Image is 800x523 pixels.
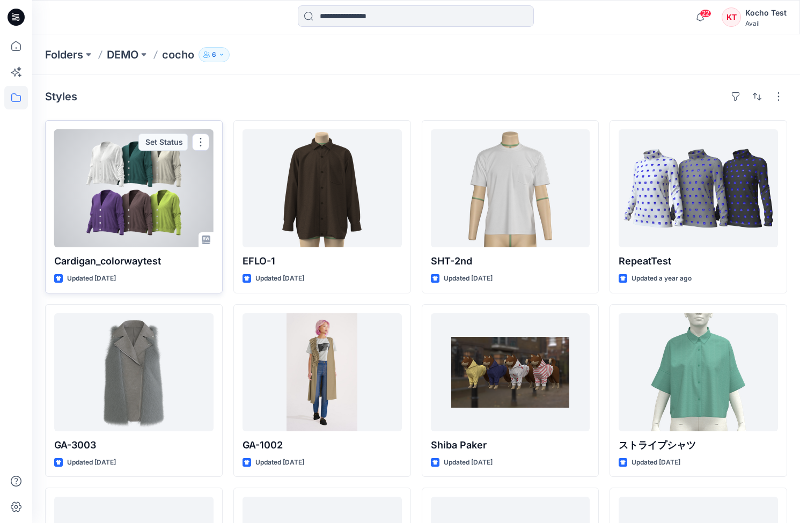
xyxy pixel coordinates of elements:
[45,47,83,62] a: Folders
[619,313,778,431] a: ストライプシャツ
[243,313,402,431] a: GA-1002
[745,19,787,27] div: Avail
[212,49,216,61] p: 6
[54,129,214,247] a: Cardigan_colorwaytest
[162,47,194,62] p: cocho
[243,129,402,247] a: EFLO-1
[54,313,214,431] a: GA-3003
[632,457,680,468] p: Updated [DATE]
[444,273,493,284] p: Updated [DATE]
[107,47,138,62] a: DEMO
[54,254,214,269] p: Cardigan_colorwaytest
[619,438,778,453] p: ストライプシャツ
[199,47,230,62] button: 6
[700,9,711,18] span: 22
[431,129,590,247] a: SHT-2nd
[619,254,778,269] p: RepeatTest
[67,273,116,284] p: Updated [DATE]
[54,438,214,453] p: GA-3003
[431,438,590,453] p: Shiba Paker
[722,8,741,27] div: KT
[745,6,787,19] div: Kocho Test
[243,438,402,453] p: GA-1002
[431,313,590,431] a: Shiba Paker
[444,457,493,468] p: Updated [DATE]
[255,273,304,284] p: Updated [DATE]
[67,457,116,468] p: Updated [DATE]
[243,254,402,269] p: EFLO-1
[431,254,590,269] p: SHT-2nd
[632,273,692,284] p: Updated a year ago
[619,129,778,247] a: RepeatTest
[45,90,77,103] h4: Styles
[255,457,304,468] p: Updated [DATE]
